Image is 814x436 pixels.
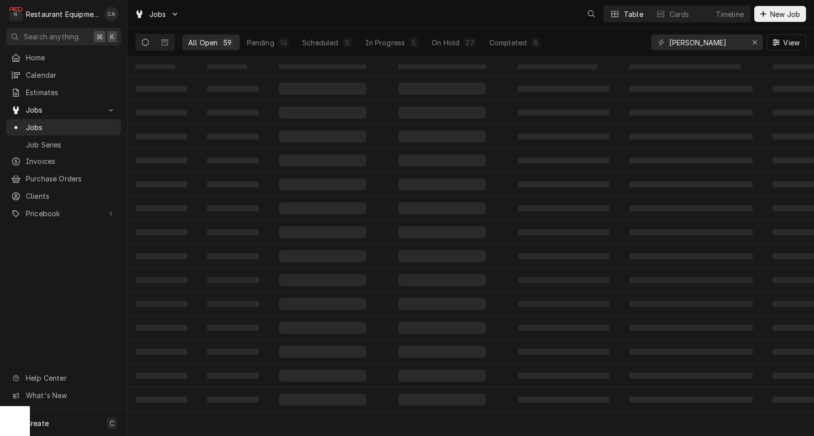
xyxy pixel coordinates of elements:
span: ‌ [398,107,486,119]
span: K [110,31,115,42]
span: ‌ [207,229,259,235]
span: ‌ [207,301,259,307]
span: ‌ [518,157,609,163]
span: Invoices [26,156,116,166]
button: New Job [754,6,806,22]
div: In Progress [365,37,405,48]
span: ‌ [135,277,187,283]
a: Jobs [6,119,121,136]
span: ‌ [518,325,609,331]
span: ‌ [279,178,366,190]
span: ‌ [207,325,259,331]
span: ‌ [398,64,486,69]
span: Create [26,419,49,428]
div: 5 [345,37,350,48]
span: ‌ [279,298,366,310]
span: ‌ [398,394,486,406]
span: ‌ [207,110,259,116]
span: Help Center [26,373,115,383]
div: 59 [224,37,232,48]
span: ‌ [207,349,259,355]
div: Completed [489,37,527,48]
div: 27 [465,37,474,48]
div: Cards [670,9,690,19]
span: ‌ [135,110,187,116]
span: ‌ [518,181,609,187]
span: ‌ [279,131,366,143]
span: ‌ [398,274,486,286]
span: ‌ [398,298,486,310]
div: Pending [247,37,274,48]
span: ‌ [207,277,259,283]
a: Go to What's New [6,387,121,404]
span: ‌ [135,86,187,92]
span: ‌ [135,397,187,403]
span: New Job [768,9,802,19]
span: ‌ [398,202,486,214]
span: ‌ [279,370,366,382]
a: Go to Pricebook [6,205,121,222]
span: Search anything [24,31,79,42]
span: Pricebook [26,208,101,219]
span: Estimates [26,87,116,98]
span: ‌ [207,157,259,163]
span: What's New [26,390,115,401]
span: ‌ [398,226,486,238]
span: ‌ [518,110,609,116]
span: ‌ [279,322,366,334]
span: ‌ [398,346,486,358]
span: ‌ [135,229,187,235]
span: ‌ [279,64,366,69]
a: Purchase Orders [6,170,121,187]
input: Keyword search [669,34,744,50]
span: ‌ [207,64,247,69]
span: ‌ [279,274,366,286]
a: Go to Jobs [130,6,183,22]
div: 8 [533,37,539,48]
span: ‌ [518,134,609,140]
span: ‌ [518,253,609,259]
button: Erase input [747,34,763,50]
span: ‌ [279,250,366,262]
span: ‌ [629,301,753,307]
div: Chrissy Adams's Avatar [105,7,118,21]
span: ‌ [629,181,753,187]
span: ‌ [279,394,366,406]
div: 14 [280,37,287,48]
span: ‌ [279,346,366,358]
span: ‌ [629,64,741,69]
span: ‌ [629,349,753,355]
span: Jobs [26,105,101,115]
span: ‌ [398,250,486,262]
div: Restaurant Equipment Diagnostics's Avatar [9,7,23,21]
div: Scheduled [302,37,338,48]
div: On Hold [432,37,460,48]
span: ‌ [518,349,609,355]
span: ‌ [207,134,259,140]
div: Table [624,9,643,19]
a: Job Series [6,137,121,153]
span: ‌ [279,107,366,119]
span: ‌ [398,322,486,334]
span: ‌ [135,157,187,163]
span: ‌ [135,349,187,355]
span: ‌ [207,86,259,92]
span: ‌ [279,154,366,166]
span: ‌ [518,229,609,235]
div: CA [105,7,118,21]
span: Clients [26,191,116,201]
span: ‌ [398,131,486,143]
span: ‌ [135,301,187,307]
a: Estimates [6,84,121,101]
span: ‌ [135,373,187,379]
span: ‌ [518,397,609,403]
a: Invoices [6,153,121,169]
span: ‌ [629,277,753,283]
span: ‌ [135,181,187,187]
span: ‌ [518,205,609,211]
span: ‌ [629,110,753,116]
div: Timeline [716,9,744,19]
a: Clients [6,188,121,204]
a: Calendar [6,67,121,83]
span: ‌ [398,154,486,166]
